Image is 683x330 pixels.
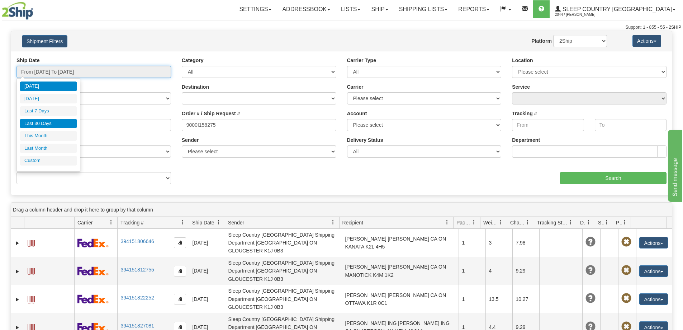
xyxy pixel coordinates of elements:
[182,83,209,90] label: Destination
[225,257,342,285] td: Sleep Country [GEOGRAPHIC_DATA] Shipping Department [GEOGRAPHIC_DATA] ON GLOUCESTER K1J 0B3
[77,266,109,275] img: 2 - FedEx
[182,110,240,117] label: Order # / Ship Request #
[20,144,77,153] li: Last Month
[11,203,672,217] div: grid grouping header
[22,35,67,47] button: Shipment Filters
[580,219,586,226] span: Delivery Status
[667,128,682,201] iframe: chat widget
[555,11,609,18] span: 2044 / [PERSON_NAME]
[366,0,393,18] a: Ship
[512,229,539,257] td: 7.98
[632,35,661,47] button: Actions
[347,110,367,117] label: Account
[225,285,342,313] td: Sleep Country [GEOGRAPHIC_DATA] Shipping Department [GEOGRAPHIC_DATA] ON GLOUCESTER K1J 0B3
[189,229,225,257] td: [DATE]
[182,136,199,144] label: Sender
[522,216,534,228] a: Charge filter column settings
[2,2,33,20] img: logo2044.jpg
[441,216,453,228] a: Recipient filter column settings
[28,293,35,305] a: Label
[621,265,631,275] span: Pickup Not Assigned
[512,285,539,313] td: 10.27
[336,0,366,18] a: Lists
[77,238,109,247] img: 2 - FedEx
[189,257,225,285] td: [DATE]
[621,293,631,303] span: Pickup Not Assigned
[20,82,77,91] li: [DATE]
[485,257,512,285] td: 4
[459,229,485,257] td: 1
[618,216,631,228] a: Pickup Status filter column settings
[453,0,495,18] a: Reports
[213,216,225,228] a: Ship Date filter column settings
[120,323,154,329] a: 394151827081
[182,57,204,64] label: Category
[598,219,604,226] span: Shipment Issues
[639,237,668,248] button: Actions
[189,285,225,313] td: [DATE]
[485,229,512,257] td: 3
[5,4,66,13] div: Send message
[234,0,277,18] a: Settings
[347,57,376,64] label: Carrier Type
[560,172,667,184] input: Search
[177,216,189,228] a: Tracking # filter column settings
[20,131,77,141] li: This Month
[2,24,681,31] div: Support: 1 - 855 - 55 - 2SHIP
[394,0,453,18] a: Shipping lists
[20,106,77,116] li: Last 7 Days
[495,216,507,228] a: Weight filter column settings
[120,219,144,226] span: Tracking #
[639,265,668,277] button: Actions
[174,294,186,305] button: Copy to clipboard
[347,136,383,144] label: Delivery Status
[585,293,596,303] span: Unknown
[120,295,154,301] a: 394151822252
[192,219,214,226] span: Ship Date
[174,237,186,248] button: Copy to clipboard
[468,216,480,228] a: Packages filter column settings
[531,37,552,45] label: Platform
[174,266,186,276] button: Copy to clipboard
[20,156,77,166] li: Custom
[601,216,613,228] a: Shipment Issues filter column settings
[537,219,568,226] span: Tracking Status
[28,265,35,276] a: Label
[342,285,459,313] td: [PERSON_NAME] [PERSON_NAME] CA ON OTTAWA K1R 0C1
[512,119,584,131] input: From
[550,0,681,18] a: Sleep Country [GEOGRAPHIC_DATA] 2044 / [PERSON_NAME]
[639,293,668,305] button: Actions
[342,257,459,285] td: [PERSON_NAME] [PERSON_NAME] CA ON MANOTICK K4M 1K2
[583,216,595,228] a: Delivery Status filter column settings
[585,237,596,247] span: Unknown
[459,257,485,285] td: 1
[14,296,21,303] a: Expand
[616,219,622,226] span: Pickup Status
[327,216,339,228] a: Sender filter column settings
[512,57,533,64] label: Location
[77,219,93,226] span: Carrier
[510,219,525,226] span: Charge
[512,83,530,90] label: Service
[512,136,540,144] label: Department
[459,285,485,313] td: 1
[77,294,109,303] img: 2 - FedEx
[14,268,21,275] a: Expand
[228,219,244,226] span: Sender
[565,216,577,228] a: Tracking Status filter column settings
[342,219,363,226] span: Recipient
[483,219,498,226] span: Weight
[456,219,471,226] span: Packages
[342,229,459,257] td: [PERSON_NAME] [PERSON_NAME] CA ON KANATA K2L 4H5
[14,240,21,247] a: Expand
[512,110,537,117] label: Tracking #
[120,267,154,273] a: 394151812755
[20,119,77,129] li: Last 30 Days
[347,83,364,90] label: Carrier
[621,237,631,247] span: Pickup Not Assigned
[105,216,117,228] a: Carrier filter column settings
[28,237,35,248] a: Label
[512,257,539,285] td: 9.29
[595,119,667,131] input: To
[585,265,596,275] span: Unknown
